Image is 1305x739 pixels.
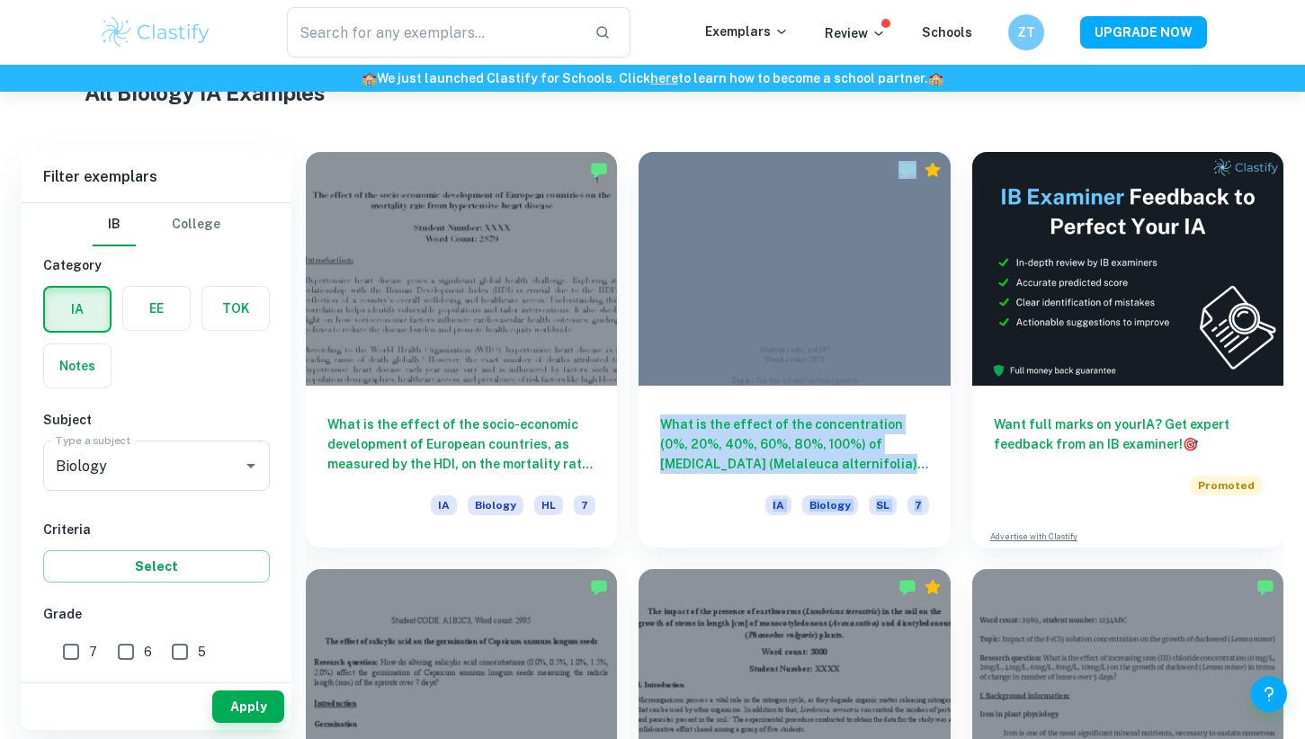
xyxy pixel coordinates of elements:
[534,495,563,515] span: HL
[928,71,943,85] span: 🏫
[144,642,152,662] span: 6
[705,22,789,41] p: Exemplars
[1191,476,1262,495] span: Promoted
[202,287,269,330] button: TOK
[1183,437,1198,451] span: 🎯
[924,578,942,596] div: Premium
[362,71,377,85] span: 🏫
[306,152,617,548] a: What is the effect of the socio-economic development of European countries, as measured by the HD...
[43,410,270,430] h6: Subject
[1015,22,1036,42] h6: ZT
[93,203,220,246] div: Filter type choice
[431,495,457,515] span: IA
[1256,578,1274,596] img: Marked
[972,152,1283,548] a: Want full marks on yourIA? Get expert feedback from an IB examiner!PromotedAdvertise with Clastify
[1251,676,1287,712] button: Help and Feedback
[1080,16,1207,49] button: UPGRADE NOW
[972,152,1283,386] img: Thumbnail
[99,14,213,50] img: Clastify logo
[123,287,190,330] button: EE
[922,25,972,40] a: Schools
[1008,14,1044,50] button: ZT
[765,495,791,515] span: IA
[43,520,270,539] h6: Criteria
[590,578,608,596] img: Marked
[869,495,897,515] span: SL
[43,550,270,583] button: Select
[825,23,886,43] p: Review
[212,690,284,723] button: Apply
[898,578,916,596] img: Marked
[907,495,929,515] span: 7
[327,414,595,474] h6: What is the effect of the socio-economic development of European countries, as measured by the HD...
[802,495,858,515] span: Biology
[590,161,608,179] img: Marked
[650,71,678,85] a: here
[898,161,916,179] img: Marked
[574,495,595,515] span: 7
[924,161,942,179] div: Premium
[468,495,523,515] span: Biology
[22,152,291,202] h6: Filter exemplars
[198,642,206,662] span: 5
[89,642,97,662] span: 7
[43,255,270,275] h6: Category
[4,68,1301,88] h6: We just launched Clastify for Schools. Click to learn how to become a school partner.
[56,432,130,448] label: Type a subject
[990,530,1077,543] a: Advertise with Clastify
[93,203,136,246] button: IB
[172,203,220,246] button: College
[44,344,111,387] button: Notes
[994,414,1262,454] h6: Want full marks on your IA ? Get expert feedback from an IB examiner!
[660,414,928,474] h6: What is the effect of the concentration (0%, 20%, 40%, 60%, 80%, 100%) of [MEDICAL_DATA] (Melaleu...
[238,453,264,478] button: Open
[43,604,270,624] h6: Grade
[45,288,110,331] button: IA
[287,7,581,58] input: Search for any exemplars...
[639,152,950,548] a: What is the effect of the concentration (0%, 20%, 40%, 60%, 80%, 100%) of [MEDICAL_DATA] (Melaleu...
[85,76,1220,109] h1: All Biology IA Examples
